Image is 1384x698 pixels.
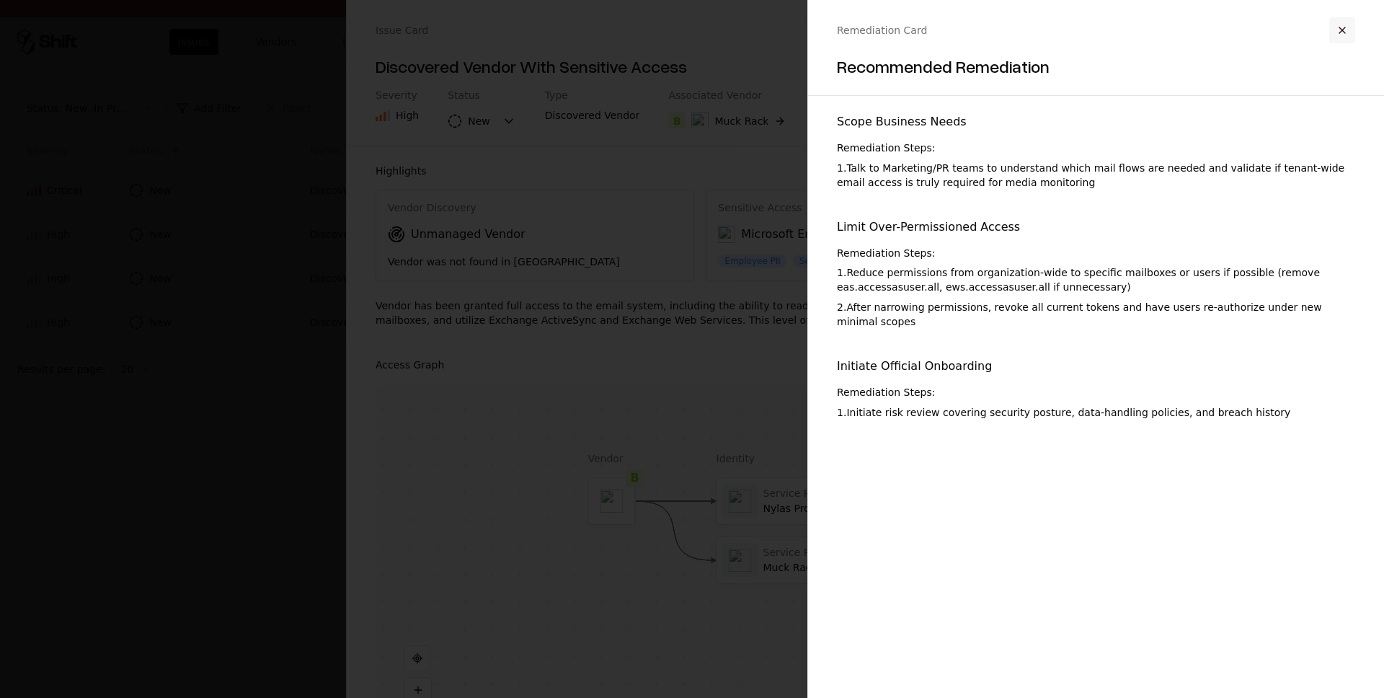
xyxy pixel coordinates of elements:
div: 1 . Initiate risk review covering security posture, data-handling policies, and breach history [837,405,1355,420]
div: Limit Over-Permissioned Access [837,218,1355,236]
p: Remediation Card [837,23,927,37]
div: Remediation Steps: [837,142,1355,155]
div: 2 . After narrowing permissions, revoke all current tokens and have users re-authorize under new ... [837,300,1355,329]
h4: Recommended Remediation [837,55,1355,78]
div: Remediation Steps: [837,247,1355,260]
div: Remediation Steps: [837,386,1355,399]
div: Initiate Official Onboarding [837,358,1355,375]
div: 1 . Talk to Marketing/PR teams to understand which mail flows are needed and validate if tenant-w... [837,161,1355,190]
div: Scope Business Needs [837,113,1355,131]
div: 1 . Reduce permissions from organization-wide to specific mailboxes or users if possible (remove ... [837,265,1355,294]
